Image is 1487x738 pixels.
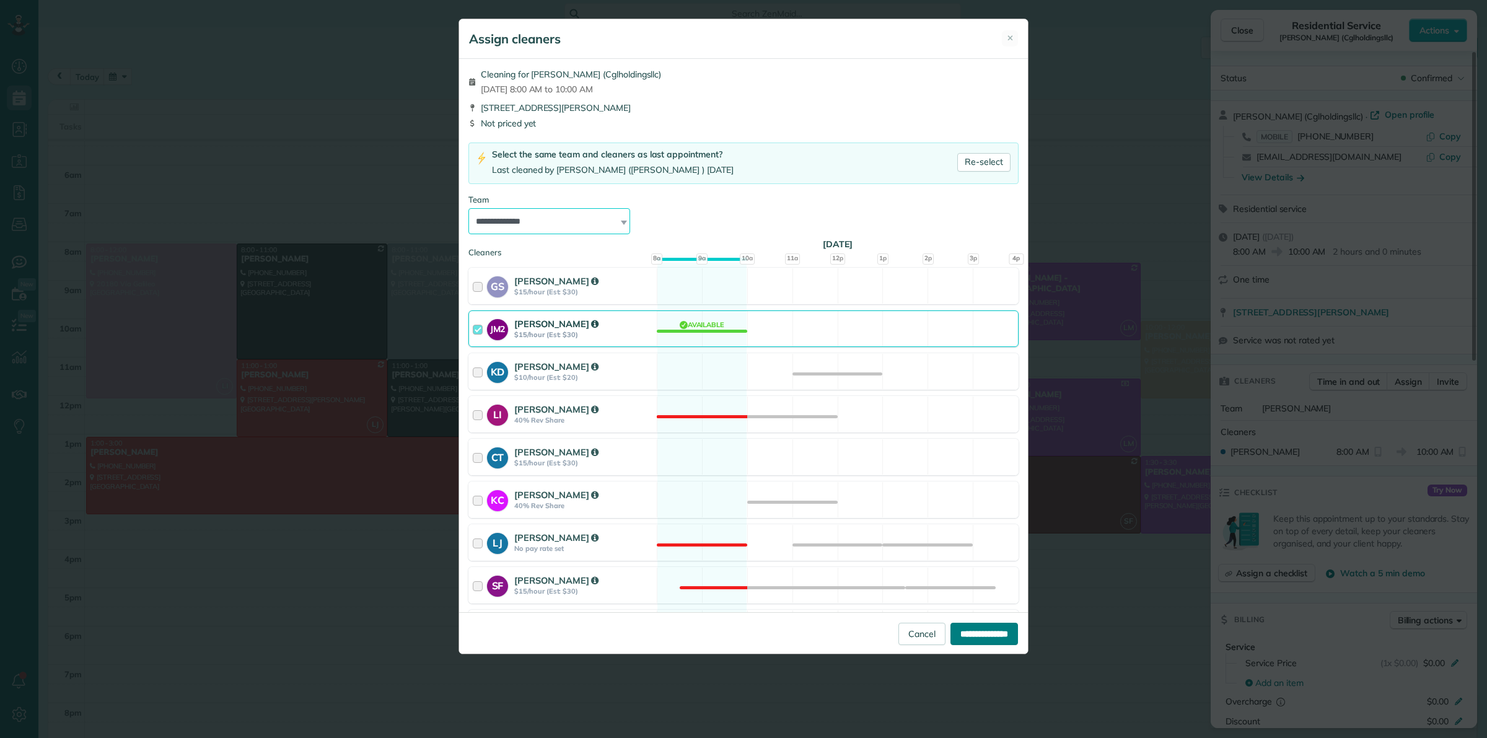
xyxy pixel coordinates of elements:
strong: [PERSON_NAME] [514,361,599,372]
div: [STREET_ADDRESS][PERSON_NAME] [468,102,1019,114]
span: [DATE] 8:00 AM to 10:00 AM [481,83,661,95]
div: Not priced yet [468,117,1019,130]
strong: $15/hour (Est: $30) [514,330,653,339]
strong: $15/hour (Est: $30) [514,587,653,595]
div: Select the same team and cleaners as last appointment? [492,148,734,161]
strong: $10/hour (Est: $20) [514,373,653,382]
strong: [PERSON_NAME] [514,275,599,287]
strong: SF [487,576,508,593]
strong: No pay rate set [514,544,653,553]
strong: $15/hour (Est: $30) [514,459,653,467]
strong: [PERSON_NAME] [514,446,599,458]
strong: KC [487,490,508,507]
span: ✕ [1007,32,1014,44]
span: Cleaning for [PERSON_NAME] (Cglholdingsllc) [481,68,661,81]
h5: Assign cleaners [469,30,561,48]
strong: JM2 [487,319,508,336]
strong: KD [487,362,508,379]
div: Team [468,194,1019,206]
strong: [PERSON_NAME] [514,318,599,330]
strong: $15/hour (Est: $30) [514,288,653,296]
strong: GS [487,276,508,294]
img: lightning-bolt-icon-94e5364df696ac2de96d3a42b8a9ff6ba979493684c50e6bbbcda72601fa0d29.png [476,152,487,165]
strong: CT [487,447,508,465]
a: Cancel [898,623,945,645]
strong: [PERSON_NAME] [514,532,599,543]
strong: LI [487,405,508,422]
strong: 40% Rev Share [514,501,653,510]
strong: [PERSON_NAME] [514,574,599,586]
div: Cleaners [468,247,1019,250]
strong: 40% Rev Share [514,416,653,424]
strong: [PERSON_NAME] [514,489,599,501]
div: Last cleaned by [PERSON_NAME] ([PERSON_NAME] ) [DATE] [492,164,734,177]
strong: LJ [487,533,508,550]
a: Re-select [957,153,1011,172]
strong: [PERSON_NAME] [514,403,599,415]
